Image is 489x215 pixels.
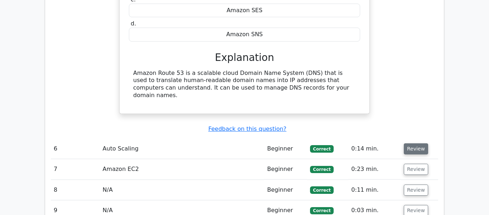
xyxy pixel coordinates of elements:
td: 0:23 min. [348,159,401,180]
td: Beginner [264,159,307,180]
td: Auto Scaling [100,139,265,159]
div: Amazon SES [129,4,360,18]
span: Correct [310,186,333,193]
td: 6 [51,139,100,159]
td: 0:14 min. [348,139,401,159]
span: d. [131,20,136,27]
td: 0:11 min. [348,180,401,200]
button: Review [404,164,428,175]
button: Review [404,143,428,154]
h3: Explanation [133,52,356,64]
span: Correct [310,207,333,214]
td: 8 [51,180,100,200]
td: Beginner [264,139,307,159]
button: Review [404,185,428,196]
span: Correct [310,145,333,152]
a: Feedback on this question? [208,125,286,132]
td: Beginner [264,180,307,200]
td: 7 [51,159,100,180]
td: N/A [100,180,265,200]
div: Amazon Route 53 is a scalable cloud Domain Name System (DNS) that is used to translate human-read... [133,70,356,99]
div: Amazon SNS [129,28,360,42]
td: Amazon EC2 [100,159,265,180]
span: Correct [310,166,333,173]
